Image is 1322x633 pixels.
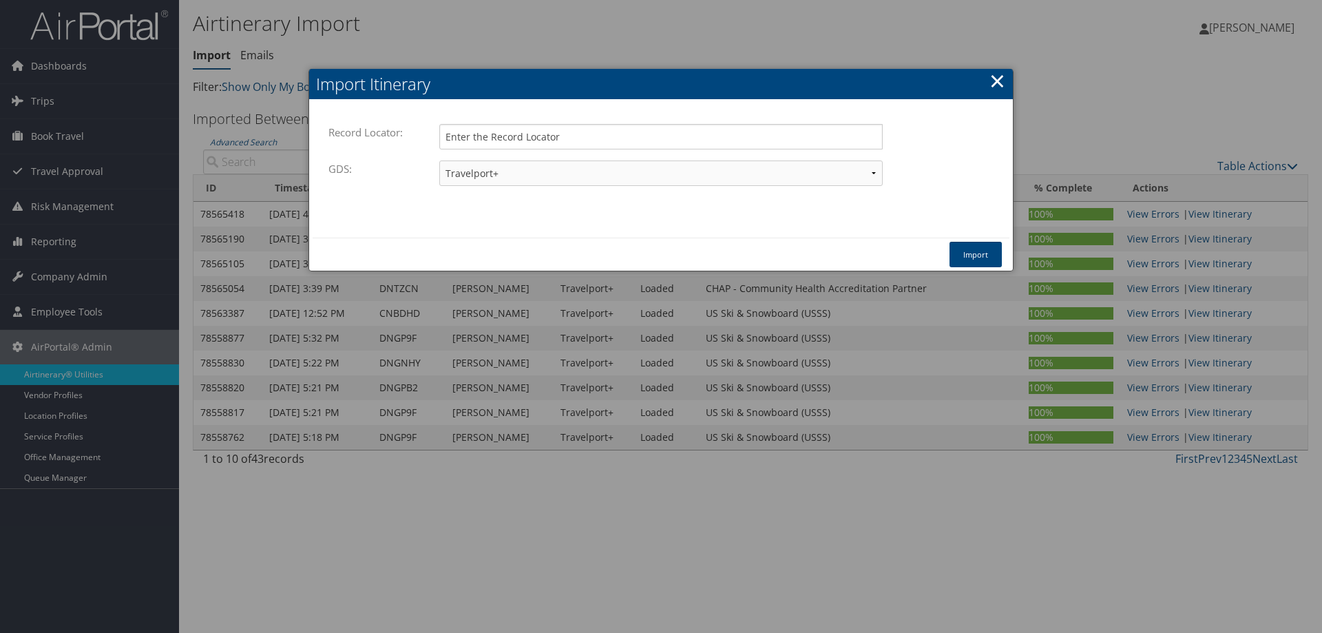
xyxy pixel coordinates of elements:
label: Record Locator: [328,119,410,145]
label: GDS: [328,156,359,182]
button: Import [949,242,1002,267]
h2: Import Itinerary [309,69,1013,99]
a: × [989,67,1005,94]
input: Enter the Record Locator [439,124,883,149]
